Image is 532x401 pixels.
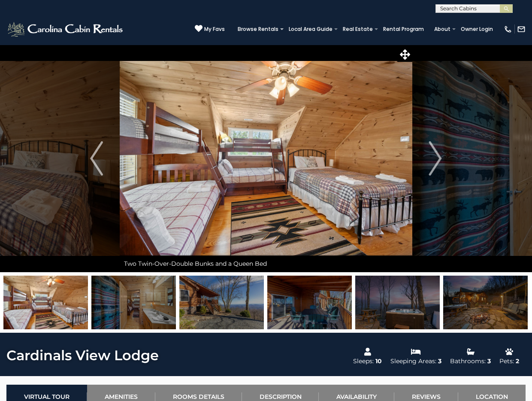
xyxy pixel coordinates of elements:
img: 168440674 [91,276,176,329]
img: 168440671 [3,276,88,329]
button: Previous [73,45,120,272]
img: 168440695 [443,276,528,329]
a: Rental Program [379,23,428,35]
a: Browse Rentals [233,23,283,35]
img: White-1-2.png [6,21,125,38]
a: About [430,23,455,35]
span: My Favs [204,25,225,33]
img: 168440698 [355,276,440,329]
img: 168241456 [267,276,352,329]
a: Owner Login [456,23,497,35]
img: 168241454 [179,276,264,329]
div: Two Twin-Over-Double Bunks and a Queen Bed [120,255,412,272]
img: arrow [90,141,103,176]
a: Real Estate [339,23,377,35]
img: mail-regular-white.png [517,25,526,33]
img: phone-regular-white.png [504,25,512,33]
a: My Favs [195,24,225,33]
button: Next [412,45,459,272]
img: arrow [429,141,442,176]
a: Local Area Guide [284,23,337,35]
